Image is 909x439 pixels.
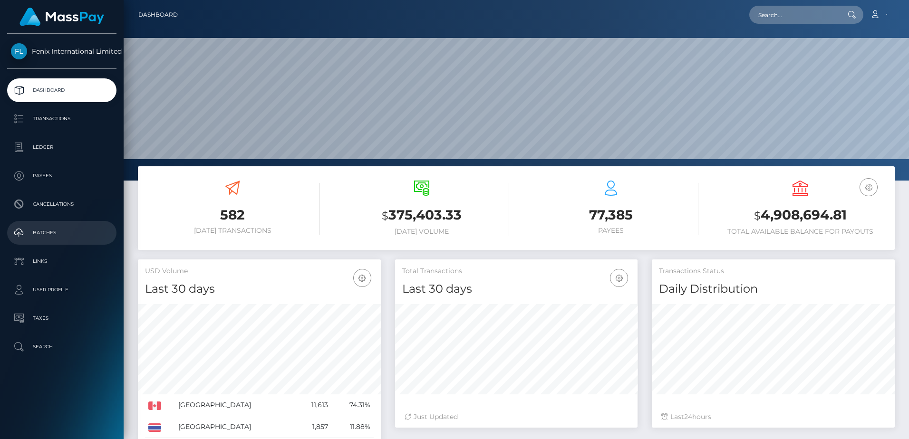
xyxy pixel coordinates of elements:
td: 11.88% [331,416,374,438]
p: Search [11,340,113,354]
h3: 4,908,694.81 [713,206,888,225]
td: [GEOGRAPHIC_DATA] [175,394,296,416]
p: Cancellations [11,197,113,211]
a: Payees [7,164,116,188]
a: Links [7,249,116,273]
h4: Last 30 days [402,281,631,297]
p: Ledger [11,140,113,154]
a: Ledger [7,135,116,159]
div: Last hours [661,412,885,422]
p: Batches [11,226,113,240]
a: Batches [7,221,116,245]
a: Taxes [7,306,116,330]
img: TH.png [148,423,161,432]
a: Search [7,335,116,359]
a: Transactions [7,107,116,131]
p: Links [11,254,113,268]
p: Dashboard [11,83,113,97]
td: 11,613 [296,394,331,416]
p: Payees [11,169,113,183]
td: [GEOGRAPHIC_DATA] [175,416,296,438]
span: Fenix International Limited [7,47,116,56]
img: MassPay Logo [19,8,104,26]
h6: [DATE] Transactions [145,227,320,235]
h5: Total Transactions [402,267,631,276]
span: 24 [684,412,692,421]
img: CA.png [148,401,161,410]
h4: Daily Distribution [659,281,888,297]
td: 74.31% [331,394,374,416]
input: Search... [749,6,839,24]
h3: 77,385 [523,206,698,224]
h5: Transactions Status [659,267,888,276]
a: User Profile [7,278,116,302]
small: $ [382,209,388,222]
h4: Last 30 days [145,281,374,297]
a: Cancellations [7,192,116,216]
div: Just Updated [405,412,629,422]
p: Taxes [11,311,113,325]
td: 1,857 [296,416,331,438]
h6: Total Available Balance for Payouts [713,228,888,236]
h6: [DATE] Volume [334,228,509,236]
img: Fenix International Limited [11,43,27,59]
p: User Profile [11,283,113,297]
h3: 375,403.33 [334,206,509,225]
a: Dashboard [7,78,116,102]
h6: Payees [523,227,698,235]
h3: 582 [145,206,320,224]
a: Dashboard [138,5,178,25]
small: $ [754,209,761,222]
p: Transactions [11,112,113,126]
h5: USD Volume [145,267,374,276]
